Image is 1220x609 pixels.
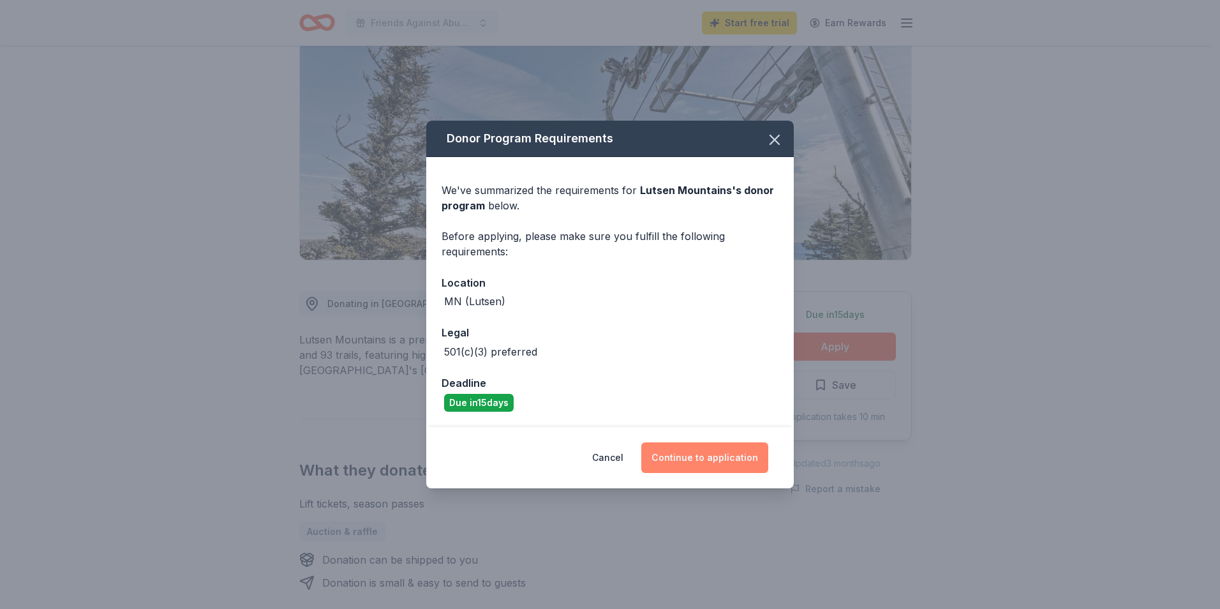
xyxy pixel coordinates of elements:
[444,394,514,412] div: Due in 15 days
[442,183,778,213] div: We've summarized the requirements for below.
[444,294,505,309] div: MN (Lutsen)
[442,375,778,391] div: Deadline
[641,442,768,473] button: Continue to application
[426,121,794,157] div: Donor Program Requirements
[442,324,778,341] div: Legal
[442,274,778,291] div: Location
[592,442,623,473] button: Cancel
[444,344,537,359] div: 501(c)(3) preferred
[442,229,778,259] div: Before applying, please make sure you fulfill the following requirements:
